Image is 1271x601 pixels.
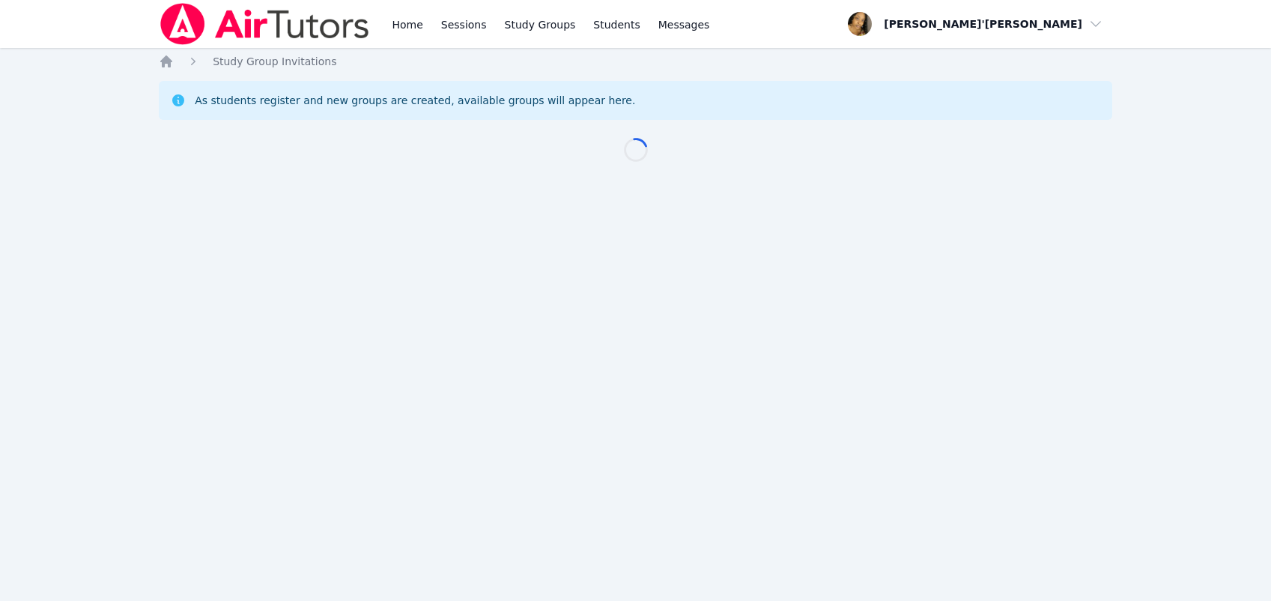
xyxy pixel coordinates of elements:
[159,3,371,45] img: Air Tutors
[213,54,336,69] a: Study Group Invitations
[213,55,336,67] span: Study Group Invitations
[159,54,1112,69] nav: Breadcrumb
[195,93,635,108] div: As students register and new groups are created, available groups will appear here.
[658,17,710,32] span: Messages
